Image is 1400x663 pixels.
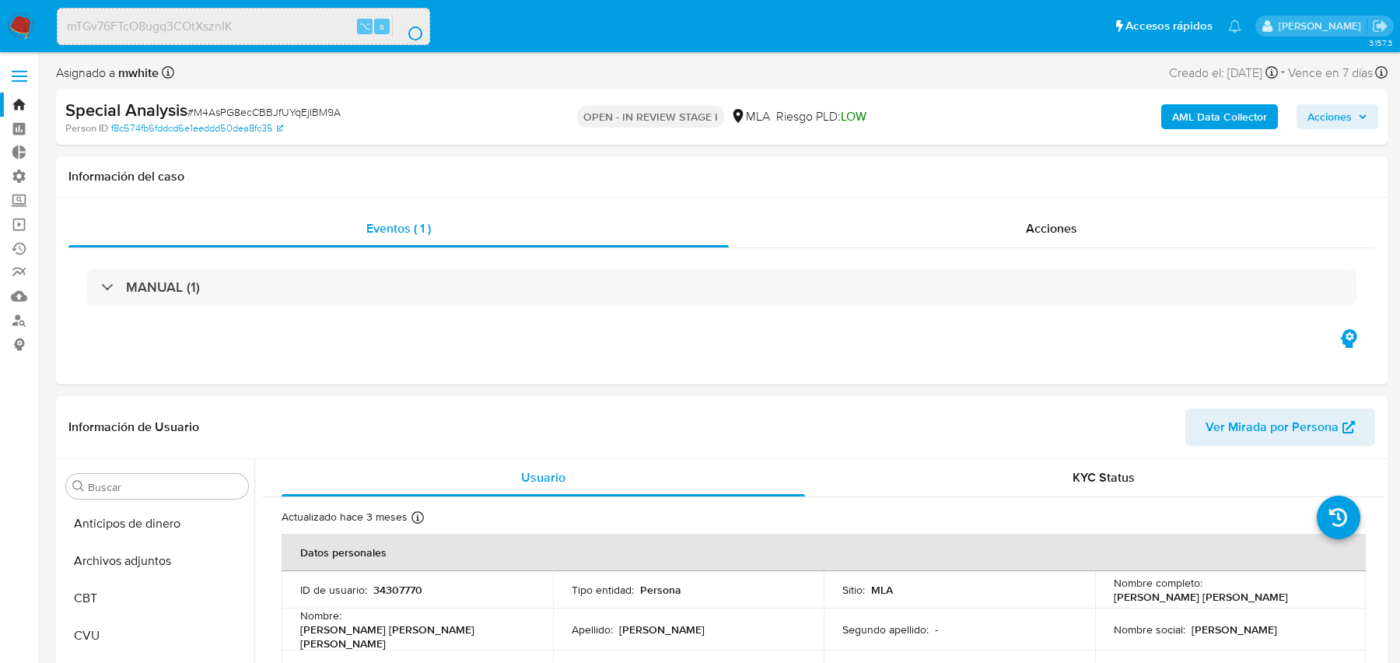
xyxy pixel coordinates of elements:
[111,121,283,135] a: f8c574fb6fddcd6e1eeddd50dea8fc35
[65,121,108,135] b: Person ID
[1192,623,1277,637] p: [PERSON_NAME]
[776,108,866,125] span: Riesgo PLD:
[935,623,938,637] p: -
[300,609,341,623] p: Nombre :
[60,580,254,617] button: CBT
[392,16,424,37] button: search-icon
[60,505,254,542] button: Anticipos de dinero
[60,617,254,654] button: CVU
[842,583,865,597] p: Sitio :
[572,583,634,597] p: Tipo entidad :
[72,480,85,493] button: Buscar
[58,16,429,37] input: Buscar usuario o caso...
[1185,409,1375,446] button: Ver Mirada por Persona
[619,623,705,637] p: [PERSON_NAME]
[841,107,866,125] span: LOW
[572,623,613,637] p: Apellido :
[1073,468,1135,486] span: KYC Status
[1169,62,1278,83] div: Creado el: [DATE]
[373,583,422,597] p: 34307770
[1026,219,1077,237] span: Acciones
[300,623,528,651] p: [PERSON_NAME] [PERSON_NAME] [PERSON_NAME]
[115,64,159,82] b: mwhite
[1281,62,1285,83] span: -
[1228,19,1241,33] a: Notificaciones
[56,65,159,82] span: Asignado a
[871,583,893,597] p: MLA
[577,106,724,128] p: OPEN - IN REVIEW STAGE I
[730,108,770,125] div: MLA
[87,269,1356,305] div: MANUAL (1)
[282,534,1366,571] th: Datos personales
[300,583,367,597] p: ID de usuario :
[68,419,199,435] h1: Información de Usuario
[68,169,1375,184] h1: Información del caso
[366,219,431,237] span: Eventos ( 1 )
[1114,590,1288,604] p: [PERSON_NAME] [PERSON_NAME]
[1297,104,1378,129] button: Acciones
[60,542,254,580] button: Archivos adjuntos
[187,104,341,120] span: # M4AsPG8ecCBBJfUYqEjIBM9A
[1372,18,1388,34] a: Salir
[521,468,565,486] span: Usuario
[1288,65,1373,82] span: Vence en 7 días
[126,279,200,296] h3: MANUAL (1)
[359,19,371,33] span: ⌥
[1206,409,1339,446] span: Ver Mirada por Persona
[380,19,384,33] span: s
[1114,576,1202,590] p: Nombre completo :
[88,480,242,494] input: Buscar
[842,623,929,637] p: Segundo apellido :
[1125,18,1213,34] span: Accesos rápidos
[1161,104,1278,129] button: AML Data Collector
[282,510,408,524] p: Actualizado hace 3 meses
[1172,104,1267,129] b: AML Data Collector
[1279,19,1367,33] p: juan.calo@mercadolibre.com
[1307,104,1352,129] span: Acciones
[1114,623,1185,637] p: Nombre social :
[640,583,681,597] p: Persona
[65,97,187,122] b: Special Analysis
